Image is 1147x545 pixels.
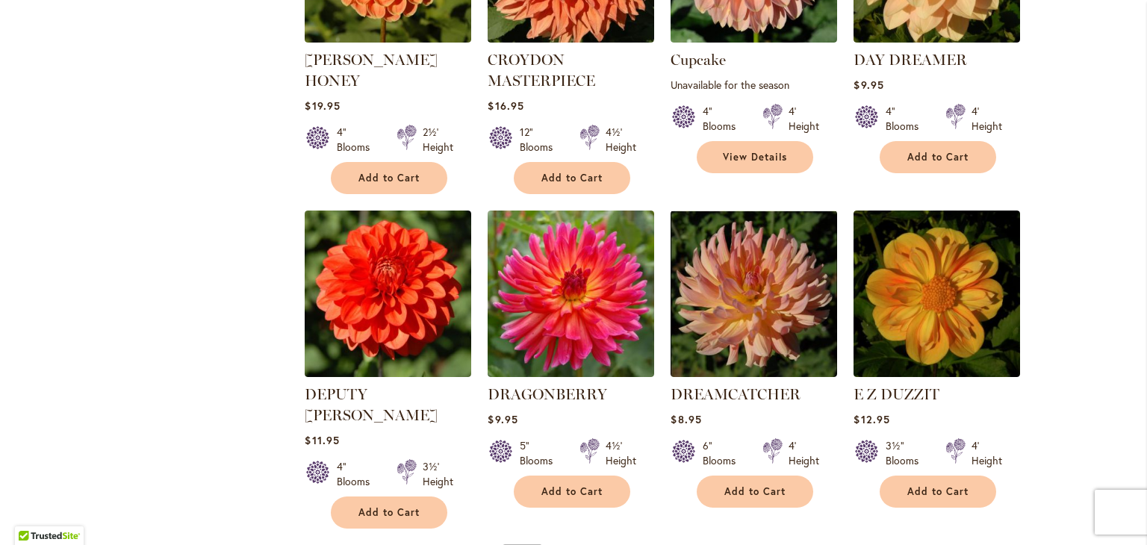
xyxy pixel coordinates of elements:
[305,385,438,424] a: DEPUTY [PERSON_NAME]
[423,125,453,155] div: 2½' Height
[907,485,969,498] span: Add to Cart
[671,366,837,380] a: Dreamcatcher
[972,438,1002,468] div: 4' Height
[671,51,726,69] a: Cupcake
[331,496,447,529] button: Add to Cart
[11,492,53,534] iframe: Launch Accessibility Center
[305,99,340,113] span: $19.95
[358,172,420,184] span: Add to Cart
[606,438,636,468] div: 4½' Height
[671,78,837,92] p: Unavailable for the season
[854,412,889,426] span: $12.95
[886,438,927,468] div: 3½" Blooms
[854,366,1020,380] a: E Z DUZZIT
[880,141,996,173] button: Add to Cart
[671,412,701,426] span: $8.95
[697,141,813,173] a: View Details
[514,162,630,194] button: Add to Cart
[724,485,786,498] span: Add to Cart
[358,506,420,519] span: Add to Cart
[337,125,379,155] div: 4" Blooms
[337,459,379,489] div: 4" Blooms
[520,438,562,468] div: 5" Blooms
[697,476,813,508] button: Add to Cart
[854,31,1020,46] a: DAY DREAMER
[488,31,654,46] a: CROYDON MASTERPIECE
[541,485,603,498] span: Add to Cart
[789,104,819,134] div: 4' Height
[423,459,453,489] div: 3½' Height
[854,51,967,69] a: DAY DREAMER
[541,172,603,184] span: Add to Cart
[703,104,745,134] div: 4" Blooms
[305,433,339,447] span: $11.95
[854,385,939,403] a: E Z DUZZIT
[488,366,654,380] a: DRAGONBERRY
[488,211,654,377] img: DRAGONBERRY
[671,31,837,46] a: Cupcake
[789,438,819,468] div: 4' Height
[606,125,636,155] div: 4½' Height
[854,78,883,92] span: $9.95
[305,366,471,380] a: DEPUTY BOB
[488,385,607,403] a: DRAGONBERRY
[880,476,996,508] button: Add to Cart
[703,438,745,468] div: 6" Blooms
[520,125,562,155] div: 12" Blooms
[488,99,523,113] span: $16.95
[305,51,438,90] a: [PERSON_NAME] HONEY
[488,412,517,426] span: $9.95
[488,51,595,90] a: CROYDON MASTERPIECE
[907,151,969,163] span: Add to Cart
[305,31,471,46] a: CRICHTON HONEY
[886,104,927,134] div: 4" Blooms
[671,211,837,377] img: Dreamcatcher
[305,211,471,377] img: DEPUTY BOB
[854,211,1020,377] img: E Z DUZZIT
[671,385,801,403] a: DREAMCATCHER
[723,151,787,163] span: View Details
[514,476,630,508] button: Add to Cart
[331,162,447,194] button: Add to Cart
[972,104,1002,134] div: 4' Height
